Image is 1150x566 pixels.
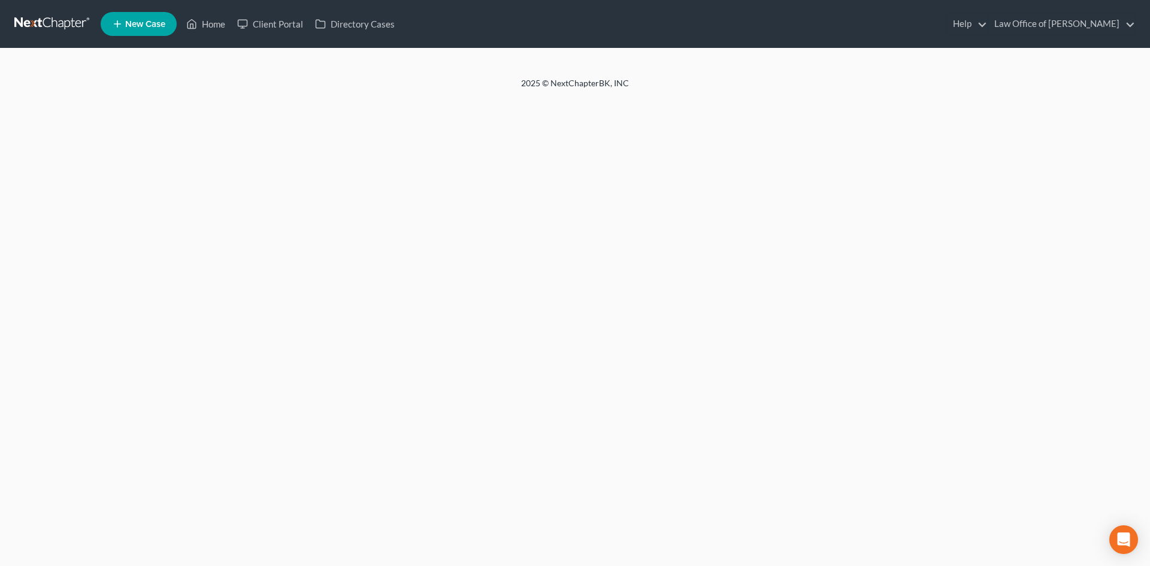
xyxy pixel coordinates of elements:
a: Home [180,13,231,35]
div: 2025 © NextChapterBK, INC [234,77,916,99]
a: Help [947,13,987,35]
a: Directory Cases [309,13,401,35]
a: Law Office of [PERSON_NAME] [988,13,1135,35]
div: Open Intercom Messenger [1109,525,1138,554]
a: Client Portal [231,13,309,35]
new-legal-case-button: New Case [101,12,177,36]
